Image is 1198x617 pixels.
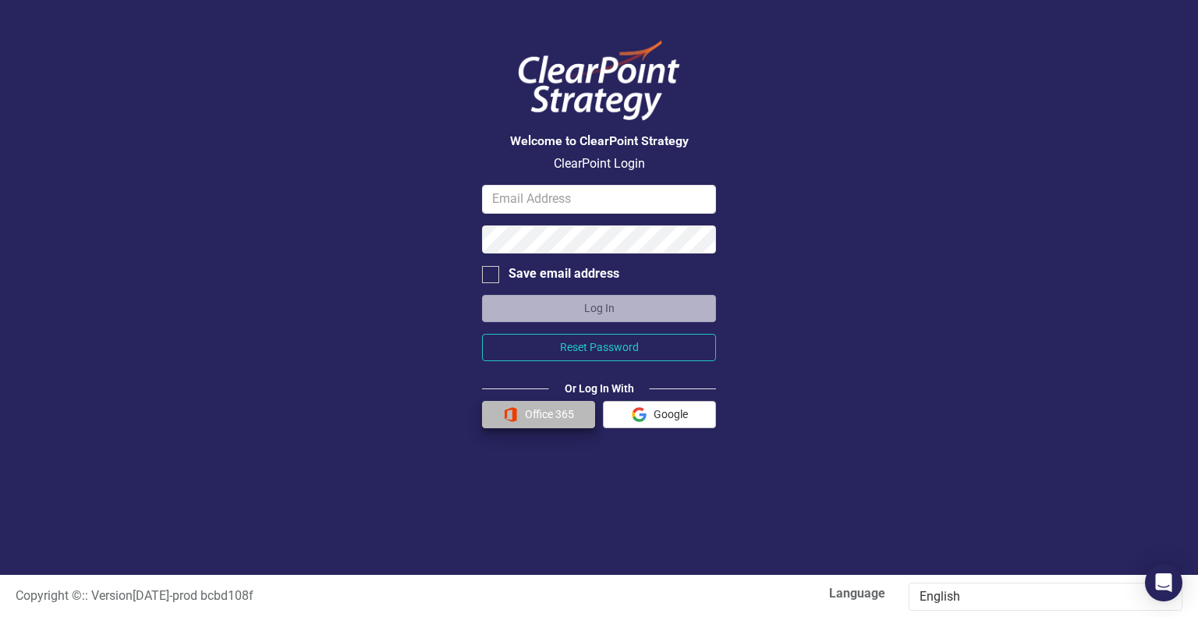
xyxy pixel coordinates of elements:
div: :: Version [DATE] - prod bcbd108f [4,587,599,605]
button: Google [603,401,716,428]
div: Save email address [509,265,619,283]
button: Log In [482,295,716,322]
button: Reset Password [482,334,716,361]
p: ClearPoint Login [482,155,716,173]
input: Email Address [482,185,716,214]
div: Or Log In With [549,381,650,396]
div: Open Intercom Messenger [1145,564,1182,601]
h3: Welcome to ClearPoint Strategy [482,134,716,148]
button: Office 365 [482,401,595,428]
img: Google [632,407,647,422]
label: Language [611,585,885,603]
img: ClearPoint Logo [505,31,693,130]
div: English [920,588,1155,606]
img: Office 365 [503,407,518,422]
span: Copyright © [16,588,82,603]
